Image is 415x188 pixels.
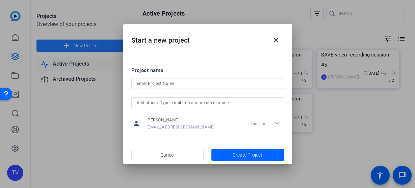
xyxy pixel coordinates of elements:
h2: Start a new project [123,24,292,51]
input: Enter Project Name [137,79,279,88]
mat-icon: close [272,36,280,44]
input: Add others: Type email or team members name [137,99,279,107]
span: [PERSON_NAME] [147,117,215,123]
span: Cancel [160,148,175,161]
span: Create Project [233,151,262,159]
span: [EMAIL_ADDRESS][DOMAIN_NAME] [147,124,215,130]
button: Create Project [211,149,284,161]
mat-icon: person [131,118,141,128]
div: Project name [131,67,284,74]
button: Cancel [131,149,204,161]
